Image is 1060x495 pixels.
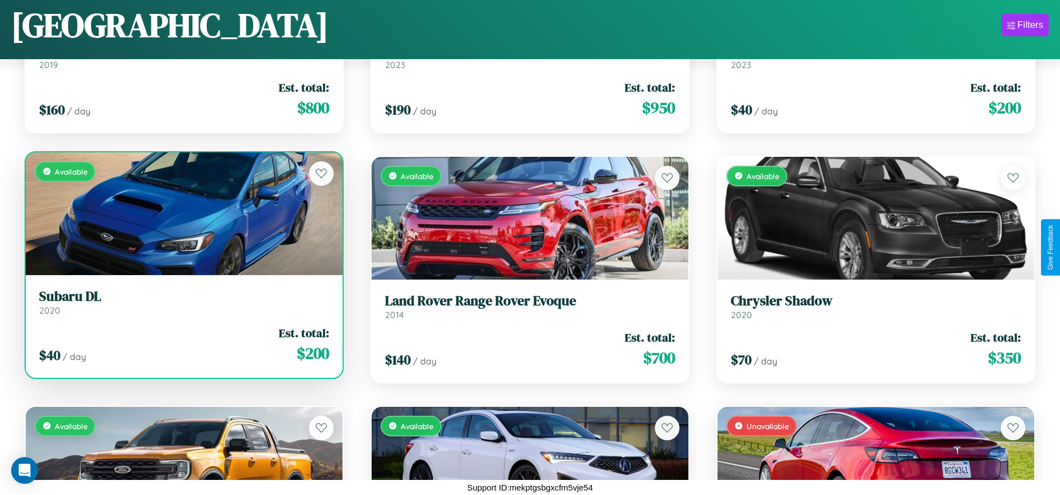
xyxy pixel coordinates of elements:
[731,293,1021,320] a: Chrysler Shadow2020
[11,2,329,48] h1: [GEOGRAPHIC_DATA]
[55,421,88,431] span: Available
[731,350,752,369] span: $ 70
[747,171,779,181] span: Available
[1047,225,1054,270] div: Give Feedback
[39,59,58,70] span: 2019
[279,79,329,95] span: Est. total:
[55,167,88,176] span: Available
[297,97,329,119] span: $ 800
[413,355,436,367] span: / day
[625,329,675,345] span: Est. total:
[11,457,38,484] div: Open Intercom Messenger
[988,347,1021,369] span: $ 350
[401,421,434,431] span: Available
[731,100,752,119] span: $ 40
[731,59,751,70] span: 2023
[754,355,777,367] span: / day
[39,100,65,119] span: $ 160
[63,351,86,362] span: / day
[642,97,675,119] span: $ 950
[971,79,1021,95] span: Est. total:
[385,100,411,119] span: $ 190
[413,105,436,117] span: / day
[971,329,1021,345] span: Est. total:
[297,342,329,364] span: $ 200
[385,293,675,309] h3: Land Rover Range Rover Evoque
[385,350,411,369] span: $ 140
[39,305,60,316] span: 2020
[747,421,789,431] span: Unavailable
[1001,14,1049,36] button: Filters
[39,346,60,364] span: $ 40
[988,97,1021,119] span: $ 200
[385,293,675,320] a: Land Rover Range Rover Evoque2014
[401,171,434,181] span: Available
[754,105,778,117] span: / day
[625,79,675,95] span: Est. total:
[467,480,593,495] p: Support ID: mekptgsbgxcfm5vje54
[731,309,752,320] span: 2020
[1018,20,1043,31] div: Filters
[279,325,329,341] span: Est. total:
[385,309,404,320] span: 2014
[643,347,675,369] span: $ 700
[39,289,329,316] a: Subaru DL2020
[39,289,329,305] h3: Subaru DL
[731,293,1021,309] h3: Chrysler Shadow
[67,105,91,117] span: / day
[385,59,405,70] span: 2023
